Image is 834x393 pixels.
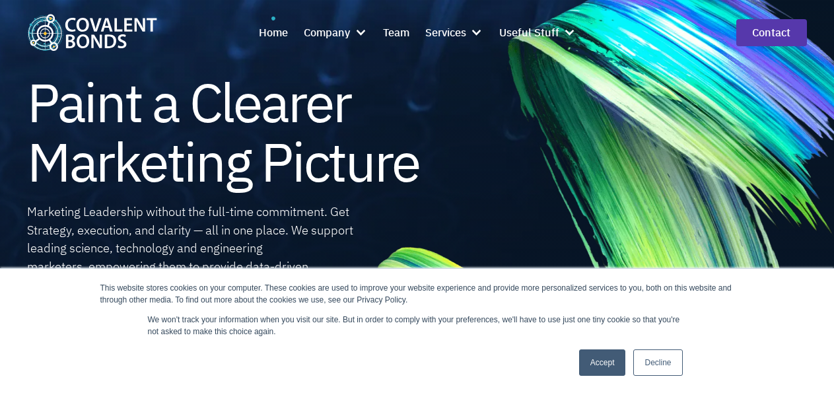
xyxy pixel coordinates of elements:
div: Useful Stuff [499,24,559,41]
div: Useful Stuff [499,17,576,49]
a: Home [259,17,288,49]
div: Services [425,24,466,41]
div: Company [304,24,350,41]
div: Team [383,24,409,41]
div: This website stores cookies on your computer. These cookies are used to improve your website expe... [100,282,734,306]
img: Covalent Bonds White / Teal Logo [27,14,157,51]
div: Marketing Leadership without the full-time commitment. Get Strategy, execution, and clarity — all... [27,203,357,312]
div: Company [304,17,366,49]
p: We won't track your information when you visit our site. But in order to comply with your prefere... [148,314,687,338]
a: Team [383,17,409,49]
a: contact [736,19,807,46]
a: home [27,14,157,51]
div: Services [425,17,483,49]
iframe: Chat Widget [768,330,834,393]
h1: Paint a Clearer Marketing Picture [27,73,419,192]
div: Home [259,24,288,41]
a: Accept [579,349,626,376]
a: Decline [633,349,682,376]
